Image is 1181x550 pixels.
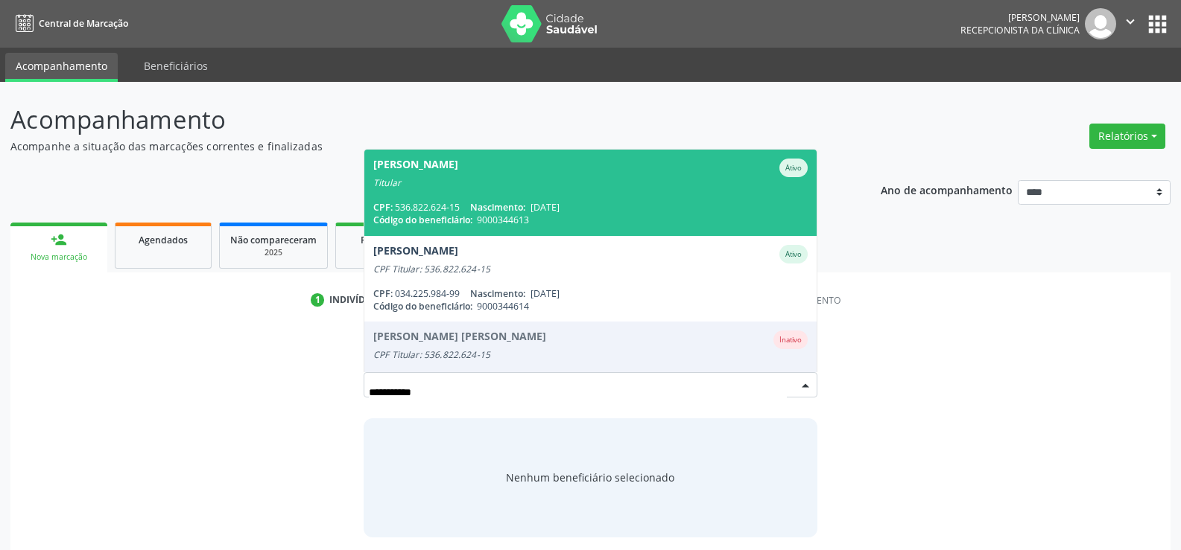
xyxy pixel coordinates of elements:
[1144,11,1171,37] button: apps
[346,247,421,258] div: 2025
[311,293,324,307] div: 1
[230,234,317,246] span: Não compareceram
[361,234,407,246] span: Resolvidos
[785,249,802,259] small: Ativo
[1122,13,1139,30] i: 
[373,287,393,300] span: CPF:
[960,11,1080,24] div: [PERSON_NAME]
[373,300,472,313] span: Código do beneficiário:
[785,163,802,173] small: Ativo
[39,17,128,30] span: Central de Marcação
[373,201,808,214] div: 536.822.624-15
[506,470,674,485] span: Nenhum beneficiário selecionado
[373,214,472,226] span: Código do beneficiário:
[373,287,808,300] div: 034.225.984-99
[373,159,458,177] div: [PERSON_NAME]
[477,214,529,226] span: 9000344613
[10,101,823,138] p: Acompanhamento
[373,245,458,263] div: [PERSON_NAME]
[133,53,218,79] a: Beneficiários
[1116,8,1144,39] button: 
[470,287,525,300] span: Nascimento:
[10,138,823,154] p: Acompanhe a situação das marcações correntes e finalizadas
[1085,8,1116,39] img: img
[5,53,118,82] a: Acompanhamento
[230,247,317,258] div: 2025
[139,234,188,246] span: Agendados
[531,201,560,214] span: [DATE]
[373,201,393,214] span: CPF:
[373,263,808,275] div: CPF Titular: 536.822.624-15
[960,24,1080,36] span: Recepcionista da clínica
[10,11,128,36] a: Central de Marcação
[51,231,67,248] div: person_add
[373,177,808,189] div: Titular
[21,252,97,263] div: Nova marcação
[881,180,1013,199] p: Ano de acompanhamento
[477,300,529,313] span: 9000344614
[470,201,525,214] span: Nascimento:
[1089,124,1165,149] button: Relatórios
[531,287,560,300] span: [DATE]
[329,293,379,307] div: Indivíduo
